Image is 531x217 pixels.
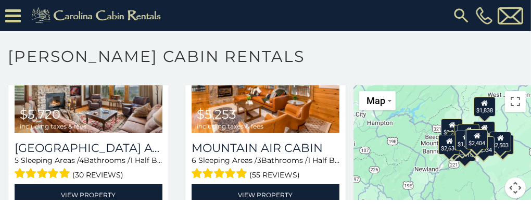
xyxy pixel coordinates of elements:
[192,155,339,182] div: Sleeping Areas / Bathrooms / Sleeps:
[192,156,196,165] span: 6
[20,123,86,130] span: including taxes & fees
[73,168,124,182] span: (30 reviews)
[505,91,526,112] button: Toggle fullscreen view
[465,129,487,149] div: $2,340
[359,91,396,110] button: Change map style
[15,141,162,155] h3: Ridge Haven Lodge at Echota
[455,131,477,150] div: $1,368
[308,156,355,165] span: 1 Half Baths /
[452,6,471,25] img: search-regular.svg
[192,184,339,206] a: View Property
[15,155,162,182] div: Sleeping Areas / Bathrooms / Sleeps:
[441,119,463,138] div: $3,173
[458,124,479,144] div: $2,198
[20,107,60,122] span: $5,720
[473,7,495,24] a: [PHONE_NUMBER]
[489,132,511,151] div: $2,503
[79,156,84,165] span: 4
[357,197,391,211] img: Google
[451,133,473,152] div: $1,930
[466,130,488,149] div: $2,404
[130,156,178,165] span: 1 Half Baths /
[192,141,339,155] a: Mountain Air Cabin
[257,156,261,165] span: 3
[438,135,460,155] div: $2,636
[15,184,162,206] a: View Property
[26,5,170,26] img: Khaki-logo.png
[250,168,300,182] span: (55 reviews)
[505,177,526,198] button: Map camera controls
[15,141,162,155] a: [GEOGRAPHIC_DATA] at [GEOGRAPHIC_DATA]
[357,197,391,211] a: Open this area in Google Maps (opens a new window)
[197,123,263,130] span: including taxes & fees
[474,97,496,117] div: $1,838
[366,95,385,106] span: Map
[197,107,236,122] span: $5,253
[473,121,495,141] div: $3,494
[15,156,19,165] span: 5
